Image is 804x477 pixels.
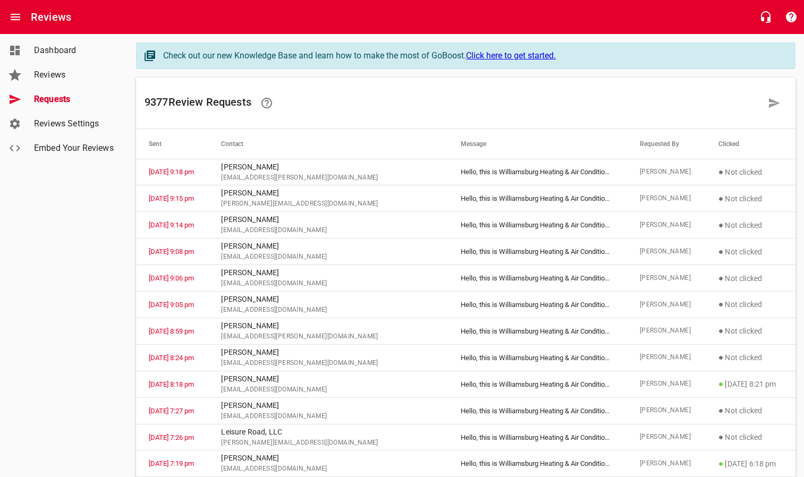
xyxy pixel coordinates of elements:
[448,265,627,292] td: Hello, this is Williamsburg Heating & Air Conditio ...
[31,8,71,25] h6: Reviews
[718,167,724,177] span: ●
[34,69,115,81] span: Reviews
[221,225,435,236] span: [EMAIL_ADDRESS][DOMAIN_NAME]
[640,273,693,284] span: [PERSON_NAME]
[718,246,724,257] span: ●
[753,4,778,30] button: Live Chat
[448,397,627,424] td: Hello, this is Williamsburg Heating & Air Conditio ...
[448,238,627,265] td: Hello, this is Williamsburg Heating & Air Conditio ...
[221,438,435,448] span: [PERSON_NAME][EMAIL_ADDRESS][DOMAIN_NAME]
[149,274,194,282] a: [DATE] 9:06 pm
[149,327,194,335] a: [DATE] 8:59 pm
[149,301,194,309] a: [DATE] 9:05 pm
[254,90,280,116] a: Learn how requesting reviews can improve your online presence
[221,241,435,252] p: [PERSON_NAME]
[221,385,435,395] span: [EMAIL_ADDRESS][DOMAIN_NAME]
[718,404,783,417] p: Not clicked
[448,212,627,238] td: Hello, this is Williamsburg Heating & Air Conditio ...
[149,248,194,255] a: [DATE] 9:08 pm
[640,432,693,442] span: [PERSON_NAME]
[466,50,556,61] a: Click here to get started.
[718,378,783,390] p: [DATE] 8:21 pm
[34,93,115,106] span: Requests
[221,188,435,199] p: [PERSON_NAME]
[221,373,435,385] p: [PERSON_NAME]
[640,405,693,416] span: [PERSON_NAME]
[718,272,783,285] p: Not clicked
[221,161,435,173] p: [PERSON_NAME]
[640,379,693,389] span: [PERSON_NAME]
[221,199,435,209] span: [PERSON_NAME][EMAIL_ADDRESS][DOMAIN_NAME]
[718,405,724,415] span: ●
[718,379,724,389] span: ●
[718,245,783,258] p: Not clicked
[718,299,724,309] span: ●
[718,352,724,362] span: ●
[640,167,693,177] span: [PERSON_NAME]
[448,344,627,371] td: Hello, this is Williamsburg Heating & Air Conditio ...
[149,354,194,362] a: [DATE] 8:24 pm
[149,459,194,467] a: [DATE] 7:19 pm
[718,326,724,336] span: ●
[718,193,724,203] span: ●
[221,347,435,358] p: [PERSON_NAME]
[221,411,435,422] span: [EMAIL_ADDRESS][DOMAIN_NAME]
[136,129,208,159] th: Sent
[149,221,194,229] a: [DATE] 9:14 pm
[149,433,194,441] a: [DATE] 7:26 pm
[718,432,724,442] span: ●
[448,424,627,450] td: Hello, this is Williamsburg Heating & Air Conditio ...
[149,168,194,176] a: [DATE] 9:18 pm
[448,450,627,477] td: Hello, this is Williamsburg Heating & Air Conditio ...
[640,458,693,469] span: [PERSON_NAME]
[448,185,627,212] td: Hello, this is Williamsburg Heating & Air Conditio ...
[718,431,783,444] p: Not clicked
[221,278,435,289] span: [EMAIL_ADDRESS][DOMAIN_NAME]
[448,371,627,397] td: Hello, this is Williamsburg Heating & Air Conditio ...
[640,300,693,310] span: [PERSON_NAME]
[627,129,706,159] th: Requested By
[221,400,435,411] p: [PERSON_NAME]
[34,142,115,155] span: Embed Your Reviews
[718,273,724,283] span: ●
[640,246,693,257] span: [PERSON_NAME]
[221,294,435,305] p: [PERSON_NAME]
[718,325,783,337] p: Not clicked
[221,252,435,262] span: [EMAIL_ADDRESS][DOMAIN_NAME]
[221,320,435,331] p: [PERSON_NAME]
[718,458,724,469] span: ●
[718,351,783,364] p: Not clicked
[221,331,435,342] span: [EMAIL_ADDRESS][PERSON_NAME][DOMAIN_NAME]
[640,220,693,231] span: [PERSON_NAME]
[149,380,194,388] a: [DATE] 8:18 pm
[778,4,804,30] button: Support Portal
[208,129,448,159] th: Contact
[761,90,787,116] a: Request a review
[448,129,627,159] th: Message
[718,192,783,205] p: Not clicked
[221,305,435,316] span: [EMAIL_ADDRESS][DOMAIN_NAME]
[640,352,693,363] span: [PERSON_NAME]
[718,166,783,178] p: Not clicked
[221,358,435,369] span: [EMAIL_ADDRESS][PERSON_NAME][DOMAIN_NAME]
[640,326,693,336] span: [PERSON_NAME]
[3,4,28,30] button: Open drawer
[448,292,627,318] td: Hello, this is Williamsburg Heating & Air Conditio ...
[640,193,693,204] span: [PERSON_NAME]
[149,407,194,415] a: [DATE] 7:27 pm
[221,453,435,464] p: [PERSON_NAME]
[145,90,761,116] h6: 9377 Review Request s
[221,427,435,438] p: Leisure Road, LLC
[448,159,627,185] td: Hello, this is Williamsburg Heating & Air Conditio ...
[149,194,194,202] a: [DATE] 9:15 pm
[718,298,783,311] p: Not clicked
[34,44,115,57] span: Dashboard
[718,457,783,470] p: [DATE] 6:18 pm
[718,219,783,232] p: Not clicked
[221,173,435,183] span: [EMAIL_ADDRESS][PERSON_NAME][DOMAIN_NAME]
[706,129,795,159] th: Clicked
[448,318,627,344] td: Hello, this is Williamsburg Heating & Air Conditio ...
[221,464,435,474] span: [EMAIL_ADDRESS][DOMAIN_NAME]
[221,214,435,225] p: [PERSON_NAME]
[34,117,115,130] span: Reviews Settings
